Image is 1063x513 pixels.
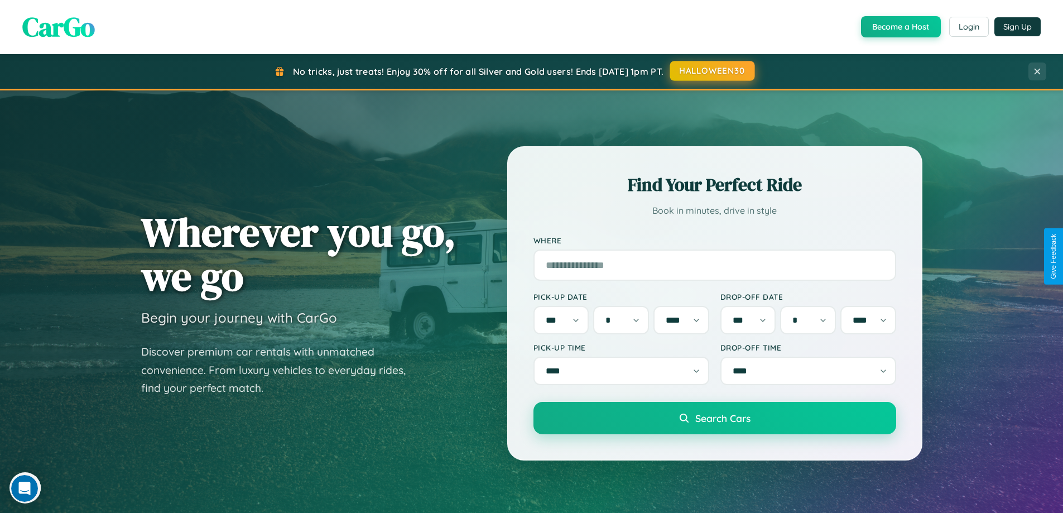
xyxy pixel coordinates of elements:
[720,343,896,352] label: Drop-off Time
[533,343,709,352] label: Pick-up Time
[861,16,941,37] button: Become a Host
[533,292,709,301] label: Pick-up Date
[670,61,755,81] button: HALLOWEEN30
[949,17,989,37] button: Login
[533,203,896,219] p: Book in minutes, drive in style
[141,210,456,298] h1: Wherever you go, we go
[533,236,896,245] label: Where
[141,343,420,397] p: Discover premium car rentals with unmatched convenience. From luxury vehicles to everyday rides, ...
[4,4,208,35] div: Open Intercom Messenger
[11,475,38,502] iframe: Intercom live chat
[1050,234,1057,279] div: Give Feedback
[695,412,751,424] span: Search Cars
[994,17,1041,36] button: Sign Up
[9,472,41,504] iframe: Intercom live chat discovery launcher
[533,402,896,434] button: Search Cars
[720,292,896,301] label: Drop-off Date
[293,66,663,77] span: No tricks, just treats! Enjoy 30% off for all Silver and Gold users! Ends [DATE] 1pm PT.
[22,8,95,45] span: CarGo
[141,309,337,326] h3: Begin your journey with CarGo
[533,172,896,197] h2: Find Your Perfect Ride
